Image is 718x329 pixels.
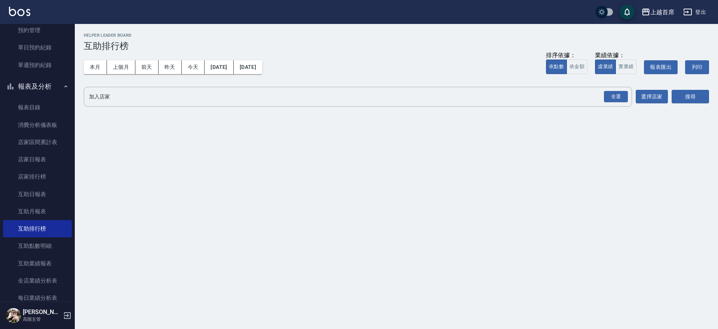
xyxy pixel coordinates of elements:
[234,60,262,74] button: [DATE]
[3,289,72,307] a: 每日業績分析表
[135,60,159,74] button: 前天
[567,60,587,74] button: 依金額
[23,308,61,316] h5: [PERSON_NAME]
[3,99,72,116] a: 報表目錄
[87,90,617,103] input: 店家名稱
[3,272,72,289] a: 全店業績分析表
[84,41,709,51] h3: 互助排行榜
[650,7,674,17] div: 上越首席
[595,52,636,60] div: 業績依據：
[546,60,567,74] button: 依點數
[205,60,233,74] button: [DATE]
[595,60,616,74] button: 虛業績
[680,5,709,19] button: 登出
[6,308,21,323] img: Person
[3,168,72,185] a: 店家排行榜
[9,7,30,16] img: Logo
[644,60,678,74] button: 報表匯出
[638,4,677,20] button: 上越首席
[672,90,709,104] button: 搜尋
[159,60,182,74] button: 昨天
[3,39,72,56] a: 單日預約紀錄
[3,237,72,255] a: 互助點數明細
[3,57,72,74] a: 單週預約紀錄
[602,89,629,104] button: Open
[3,203,72,220] a: 互助月報表
[3,255,72,272] a: 互助業績報表
[3,151,72,168] a: 店家日報表
[685,60,709,74] button: 列印
[604,91,628,103] div: 全選
[107,60,135,74] button: 上個月
[23,316,61,323] p: 高階主管
[3,22,72,39] a: 預約管理
[3,134,72,151] a: 店家區間累計表
[3,77,72,96] button: 報表及分析
[636,90,668,104] button: 選擇店家
[620,4,635,19] button: save
[546,52,587,60] div: 排序依據：
[84,60,107,74] button: 本月
[3,116,72,134] a: 消費分析儀表板
[3,186,72,203] a: 互助日報表
[3,220,72,237] a: 互助排行榜
[616,60,636,74] button: 實業績
[182,60,205,74] button: 今天
[84,33,709,38] h2: Helper Leader Board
